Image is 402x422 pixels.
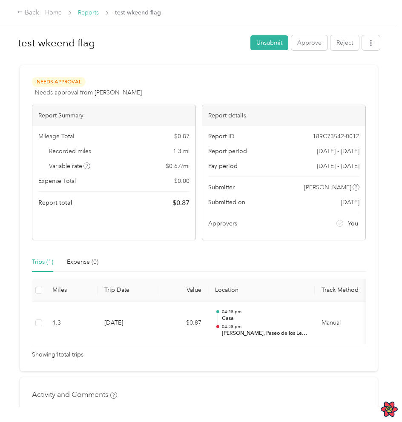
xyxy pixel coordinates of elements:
[38,177,76,185] span: Expense Total
[115,8,161,17] span: test wkeend flag
[208,147,247,156] span: Report period
[35,88,142,97] span: Needs approval from [PERSON_NAME]
[291,35,327,50] button: Approve
[98,279,157,302] th: Trip Date
[67,257,98,267] div: Expense (0)
[46,279,98,302] th: Miles
[250,35,288,50] button: Unsubmit
[222,309,308,315] p: 04:58 pm
[49,147,91,156] span: Recorded miles
[166,162,190,171] span: $ 0.67 / mi
[222,330,308,337] p: [PERSON_NAME], Paseo de los Leones, [GEOGRAPHIC_DATA]
[208,279,315,302] th: Location
[32,350,83,359] span: Showing 1 total trips
[202,105,365,126] div: Report details
[208,198,245,207] span: Submitted on
[32,257,53,267] div: Trips (1)
[222,324,308,330] p: 04:58 pm
[354,374,402,422] iframe: Everlance-gr Chat Button Frame
[32,77,86,87] span: Needs Approval
[341,198,359,207] span: [DATE]
[46,302,98,345] td: 1.3
[98,302,157,345] td: [DATE]
[304,183,351,192] span: [PERSON_NAME]
[32,389,117,400] h4: Activity and Comments
[157,302,208,345] td: $0.87
[157,279,208,302] th: Value
[78,9,99,16] a: Reports
[317,147,359,156] span: [DATE] - [DATE]
[18,33,244,53] h1: test wkeend flag
[348,219,358,228] span: You
[208,132,235,141] span: Report ID
[172,198,190,208] span: $ 0.87
[313,132,359,141] span: 189C73542-0012
[315,279,370,302] th: Track Method
[38,198,72,207] span: Report total
[208,219,237,228] span: Approvers
[315,302,370,345] td: Manual
[45,9,62,16] a: Home
[174,132,190,141] span: $ 0.87
[208,183,235,192] span: Submitter
[174,177,190,185] span: $ 0.00
[222,315,308,322] p: Casa
[330,35,359,50] button: Reject
[17,8,39,18] div: Back
[317,162,359,171] span: [DATE] - [DATE]
[32,105,195,126] div: Report Summary
[38,132,74,141] span: Mileage Total
[381,401,398,418] button: Open React Query Devtools
[49,162,91,171] span: Variable rate
[173,147,190,156] span: 1.3 mi
[208,162,238,171] span: Pay period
